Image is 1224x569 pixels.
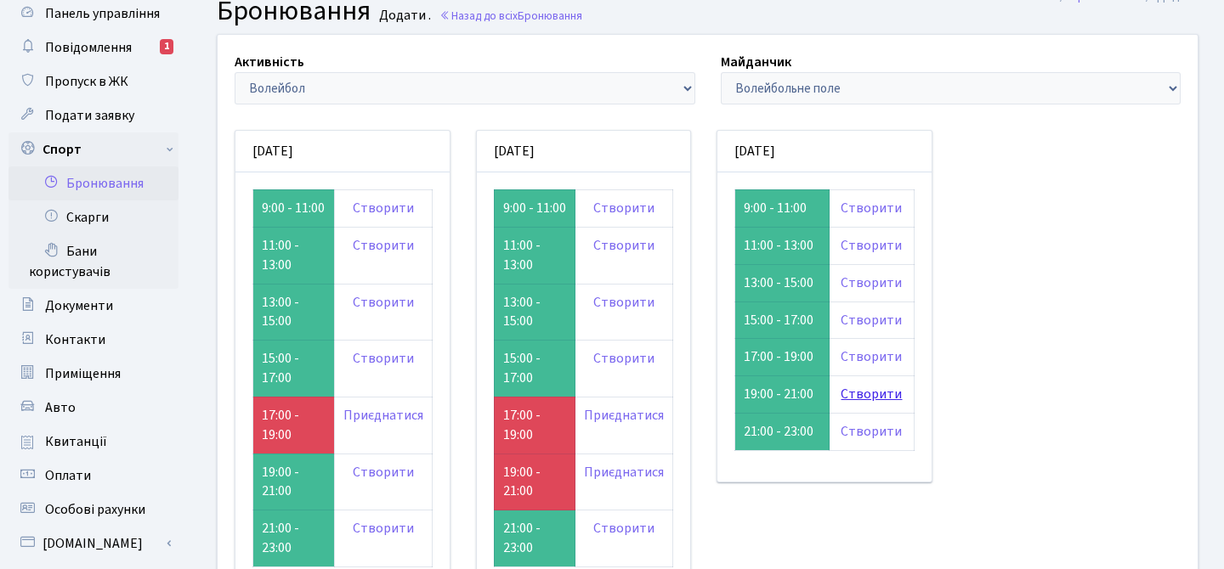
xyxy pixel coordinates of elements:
[593,199,654,217] a: Створити
[343,406,423,425] a: Приєднатися
[494,227,575,284] td: 11:00 - 13:00
[353,236,414,255] a: Створити
[721,52,791,72] label: Майданчик
[235,52,304,72] label: Активність
[494,189,575,227] td: 9:00 - 11:00
[8,200,178,234] a: Скарги
[45,296,113,315] span: Документи
[841,273,902,292] a: Створити
[593,293,654,312] a: Створити
[8,425,178,459] a: Квитанції
[735,376,830,414] td: 19:00 - 21:00
[253,454,335,510] td: 19:00 - 21:00
[376,8,431,24] small: Додати .
[253,284,335,341] td: 13:00 - 15:00
[353,349,414,368] a: Створити
[735,264,830,301] td: 13:00 - 15:00
[45,500,145,519] span: Особові рахунки
[8,289,178,323] a: Документи
[8,391,178,425] a: Авто
[253,510,335,567] td: 21:00 - 23:00
[584,463,664,482] a: Приєднатися
[8,132,178,166] a: Спорт
[841,311,902,330] a: Створити
[8,65,178,99] a: Пропуск в ЖК
[45,466,91,485] span: Оплати
[45,106,134,125] span: Подати заявку
[253,227,335,284] td: 11:00 - 13:00
[8,527,178,561] a: [DOMAIN_NAME]
[45,398,76,417] span: Авто
[45,364,121,383] span: Приміщення
[8,99,178,132] a: Подати заявку
[353,199,414,217] a: Створити
[735,339,830,376] td: 17:00 - 19:00
[160,39,173,54] div: 1
[353,293,414,312] a: Створити
[45,432,107,451] span: Квитанції
[494,510,575,567] td: 21:00 - 23:00
[503,406,541,444] a: 17:00 - 19:00
[841,236,902,255] a: Створити
[353,463,414,482] a: Створити
[494,341,575,397] td: 15:00 - 17:00
[253,189,335,227] td: 9:00 - 11:00
[593,349,654,368] a: Створити
[8,166,178,200] a: Бронювання
[45,72,128,91] span: Пропуск в ЖК
[8,459,178,493] a: Оплати
[353,519,414,538] a: Створити
[841,347,902,366] a: Створити
[477,131,691,172] div: [DATE]
[841,199,902,217] a: Створити
[735,301,830,339] td: 15:00 - 17:00
[235,131,450,172] div: [DATE]
[8,234,178,289] a: Бани користувачів
[735,227,830,264] td: 11:00 - 13:00
[593,236,654,255] a: Створити
[735,414,830,451] td: 21:00 - 23:00
[841,385,902,403] a: Створити
[45,330,105,349] span: Контакти
[494,284,575,341] td: 13:00 - 15:00
[841,422,902,441] a: Створити
[8,323,178,357] a: Контакти
[584,406,664,425] a: Приєднатися
[8,493,178,527] a: Особові рахунки
[45,4,160,23] span: Панель управління
[503,463,541,501] a: 19:00 - 21:00
[253,341,335,397] td: 15:00 - 17:00
[735,189,830,227] td: 9:00 - 11:00
[518,8,582,24] span: Бронювання
[593,519,654,538] a: Створити
[8,31,178,65] a: Повідомлення1
[717,131,932,172] div: [DATE]
[262,406,299,444] a: 17:00 - 19:00
[439,8,582,24] a: Назад до всіхБронювання
[45,38,132,57] span: Повідомлення
[8,357,178,391] a: Приміщення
